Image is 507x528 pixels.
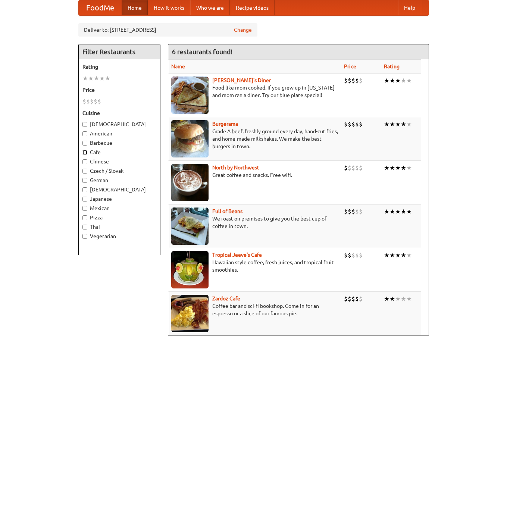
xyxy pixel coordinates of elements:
[90,97,94,106] li: $
[82,234,87,239] input: Vegetarian
[384,251,389,259] li: ★
[82,139,156,147] label: Barbecue
[94,97,97,106] li: $
[401,251,406,259] li: ★
[359,76,363,85] li: $
[82,74,88,82] li: ★
[355,251,359,259] li: $
[79,44,160,59] h4: Filter Restaurants
[82,159,87,164] input: Chinese
[389,76,395,85] li: ★
[82,176,156,184] label: German
[384,63,400,69] a: Rating
[82,141,87,146] input: Barbecue
[212,296,240,302] a: Zardoz Cafe
[82,197,87,201] input: Japanese
[82,63,156,71] h5: Rating
[359,120,363,128] li: $
[122,0,148,15] a: Home
[351,207,355,216] li: $
[171,63,185,69] a: Name
[351,120,355,128] li: $
[171,120,209,157] img: burgerama.jpg
[171,207,209,245] img: beans.jpg
[212,208,242,214] b: Full of Beans
[351,295,355,303] li: $
[82,195,156,203] label: Japanese
[82,121,156,128] label: [DEMOGRAPHIC_DATA]
[82,167,156,175] label: Czech / Slovak
[348,251,351,259] li: $
[190,0,230,15] a: Who we are
[82,109,156,117] h5: Cuisine
[212,77,271,83] a: [PERSON_NAME]'s Diner
[384,207,389,216] li: ★
[230,0,275,15] a: Recipe videos
[384,295,389,303] li: ★
[348,76,351,85] li: $
[171,295,209,332] img: zardoz.jpg
[212,165,259,171] a: North by Northwest
[355,295,359,303] li: $
[359,295,363,303] li: $
[401,164,406,172] li: ★
[406,76,412,85] li: ★
[355,164,359,172] li: $
[78,23,257,37] div: Deliver to: [STREET_ADDRESS]
[401,207,406,216] li: ★
[82,206,87,211] input: Mexican
[82,122,87,127] input: [DEMOGRAPHIC_DATA]
[344,120,348,128] li: $
[82,149,156,156] label: Cafe
[171,259,338,274] p: Hawaiian style coffee, fresh juices, and tropical fruit smoothies.
[398,0,421,15] a: Help
[82,178,87,183] input: German
[82,169,87,174] input: Czech / Slovak
[212,121,238,127] a: Burgerama
[359,251,363,259] li: $
[171,164,209,201] img: north.jpg
[344,164,348,172] li: $
[171,76,209,114] img: sallys.jpg
[406,120,412,128] li: ★
[212,252,262,258] a: Tropical Jeeve's Cafe
[172,48,232,55] ng-pluralize: 6 restaurants found!
[395,207,401,216] li: ★
[171,128,338,150] p: Grade A beef, freshly ground every day, hand-cut fries, and home-made milkshakes. We make the bes...
[395,120,401,128] li: ★
[82,214,156,221] label: Pizza
[94,74,99,82] li: ★
[348,164,351,172] li: $
[395,164,401,172] li: ★
[355,207,359,216] li: $
[351,251,355,259] li: $
[359,207,363,216] li: $
[406,164,412,172] li: ★
[105,74,110,82] li: ★
[82,130,156,137] label: American
[82,131,87,136] input: American
[359,164,363,172] li: $
[389,207,395,216] li: ★
[401,76,406,85] li: ★
[348,120,351,128] li: $
[389,120,395,128] li: ★
[348,207,351,216] li: $
[82,204,156,212] label: Mexican
[82,232,156,240] label: Vegetarian
[406,251,412,259] li: ★
[384,164,389,172] li: ★
[406,207,412,216] li: ★
[344,295,348,303] li: $
[401,120,406,128] li: ★
[344,207,348,216] li: $
[344,76,348,85] li: $
[82,150,87,155] input: Cafe
[171,84,338,99] p: Food like mom cooked, if you grew up in [US_STATE] and mom ran a diner. Try our blue plate special!
[389,295,395,303] li: ★
[82,86,156,94] h5: Price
